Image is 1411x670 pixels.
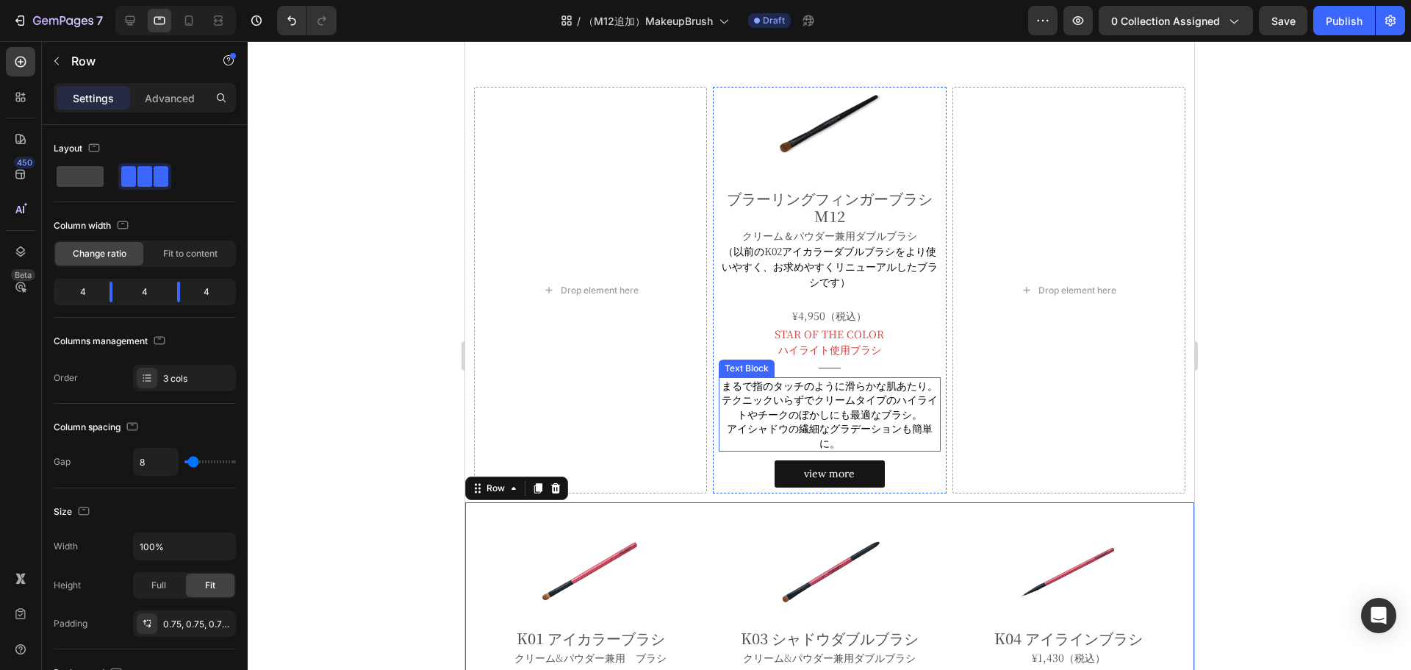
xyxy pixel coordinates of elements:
div: Width [54,540,78,553]
div: Beta [11,269,35,281]
div: Row [18,441,43,454]
div: 3 cols [163,372,232,385]
button: Save [1259,6,1307,35]
input: Auto [134,533,235,560]
div: Columns management [54,332,168,352]
span: ¥1,430（税込） [567,609,640,624]
h2: K01 アイカラーブラシ [15,587,236,607]
div: Open Intercom Messenger [1361,598,1396,633]
span: Fit [205,579,215,592]
div: Size [54,502,93,522]
button: Publish [1313,6,1375,35]
div: Publish [1326,13,1362,29]
div: Gap [54,455,71,468]
span: ¥5,720（税込） [327,627,401,642]
img: MakeupBrush_K04.jpg [548,476,659,587]
div: 0.75, 0.75, 0.75, 0.75 [163,618,232,631]
div: Drop element here [573,243,651,255]
div: Order [54,371,78,385]
p: Row [71,52,196,70]
span: Change ratio [73,247,126,260]
div: 4 [57,282,98,302]
div: Layout [54,139,103,159]
img: MakeupBrush_K03.jpg [309,476,420,587]
span: （M12追加）MakeupBrush [584,13,713,29]
p: Settings [73,90,114,106]
button: 0 collection assigned [1099,6,1253,35]
h2: K04 アイラインブラシ [493,587,714,607]
h2: K03 シャドウダブルブラシ [254,587,475,607]
span: ¥5,280（税込） [88,627,162,642]
span: 0 collection assigned [1111,13,1220,29]
div: 450 [14,157,35,168]
div: Column width [54,216,132,236]
div: Padding [54,617,87,630]
span: クリーム&パウダー兼用 ブラシ [49,609,201,624]
div: Height [54,579,81,592]
span: Save [1271,15,1296,27]
div: Column spacing [54,418,141,438]
span: Draft [763,14,785,27]
img: MakeupBrush_K01.jpg [70,476,181,587]
span: Fit to content [163,247,218,260]
input: Auto [134,449,178,475]
button: 7 [6,6,109,35]
div: 4 [124,282,165,302]
p: 7 [96,12,103,29]
span: Full [151,579,166,592]
span: クリーム&パウダー兼用ダブルブラシ [278,609,450,624]
iframe: Design area [465,41,1194,670]
div: Rich Text Editor. Editing area: main [493,607,714,626]
p: Advanced [145,90,195,106]
span: / [577,13,581,29]
div: Undo/Redo [277,6,337,35]
div: 4 [192,282,233,302]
